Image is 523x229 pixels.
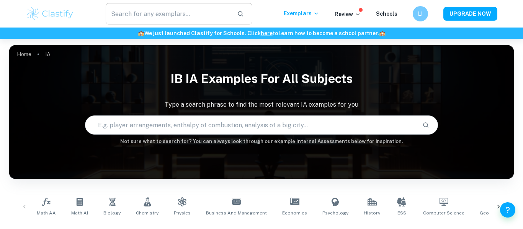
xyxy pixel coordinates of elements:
span: Math AA [37,210,56,216]
button: LI [413,6,428,21]
h6: Not sure what to search for? You can always look through our example Internal Assessments below f... [9,138,514,145]
button: Search [419,119,432,132]
a: Schools [376,11,397,17]
img: Clastify logo [26,6,74,21]
span: ESS [397,210,406,216]
span: Chemistry [136,210,159,216]
p: Review [335,10,361,18]
input: E.g. player arrangements, enthalpy of combustion, analysis of a big city... [85,114,417,136]
span: 🏫 [138,30,144,36]
p: Exemplars [284,9,319,18]
span: Biology [103,210,121,216]
button: Help and Feedback [500,202,515,218]
span: Business and Management [206,210,267,216]
h6: LI [416,10,425,18]
span: 🏫 [379,30,386,36]
input: Search for any exemplars... [106,3,231,24]
span: Math AI [71,210,88,216]
span: Economics [282,210,307,216]
span: Physics [174,210,191,216]
span: Geography [480,210,505,216]
span: Psychology [322,210,348,216]
a: Home [17,49,31,60]
p: Type a search phrase to find the most relevant IA examples for you [9,100,514,109]
span: History [364,210,380,216]
a: here [261,30,273,36]
h1: IB IA examples for all subjects [9,67,514,91]
p: IA [45,50,51,58]
h6: We just launched Clastify for Schools. Click to learn how to become a school partner. [2,29,521,37]
span: Computer Science [423,210,464,216]
button: UPGRADE NOW [443,7,497,21]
